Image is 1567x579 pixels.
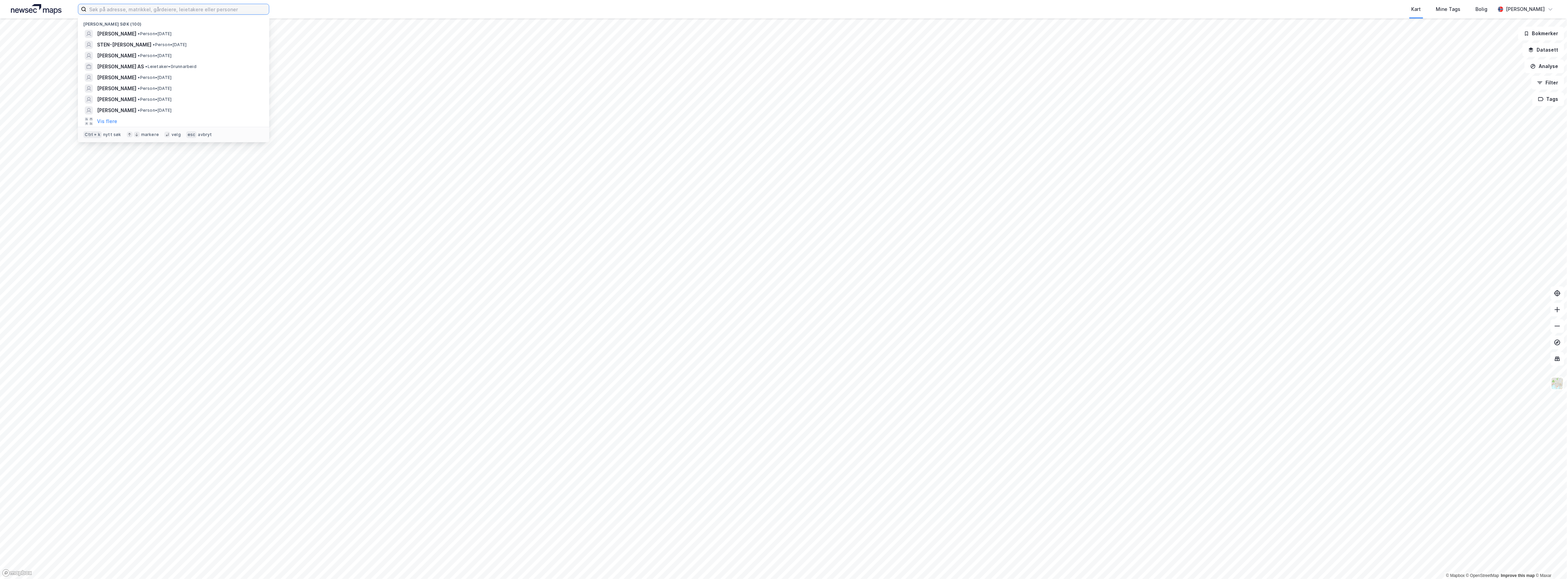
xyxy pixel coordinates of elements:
input: Søk på adresse, matrikkel, gårdeiere, leietakere eller personer [86,4,269,14]
span: • [138,86,140,91]
span: [PERSON_NAME] [97,73,136,82]
div: Ctrl + k [83,131,102,138]
div: Mine Tags [1436,5,1461,13]
button: Vis flere [97,117,117,125]
span: Person • [DATE] [138,108,172,113]
span: • [138,108,140,113]
img: logo.a4113a55bc3d86da70a041830d287a7e.svg [11,4,62,14]
span: Person • [DATE] [153,42,187,48]
span: [PERSON_NAME] [97,106,136,115]
div: [PERSON_NAME] [1506,5,1545,13]
span: Person • [DATE] [138,86,172,91]
span: • [138,97,140,102]
span: • [153,42,155,47]
span: [PERSON_NAME] AS [97,63,144,71]
div: Kart [1412,5,1421,13]
span: Person • [DATE] [138,97,172,102]
span: Person • [DATE] [138,75,172,80]
div: Bolig [1476,5,1488,13]
div: avbryt [198,132,212,137]
span: • [138,31,140,36]
span: • [138,75,140,80]
span: [PERSON_NAME] [97,95,136,104]
div: Kontrollprogram for chat [1533,546,1567,579]
div: esc [186,131,197,138]
span: STEN-[PERSON_NAME] [97,41,151,49]
div: nytt søk [103,132,121,137]
span: • [138,53,140,58]
span: [PERSON_NAME] [97,30,136,38]
div: velg [172,132,181,137]
iframe: Chat Widget [1533,546,1567,579]
div: markere [141,132,159,137]
span: Person • [DATE] [138,31,172,37]
span: Leietaker • Grunnarbeid [145,64,196,69]
span: • [145,64,147,69]
span: [PERSON_NAME] [97,84,136,93]
span: [PERSON_NAME] [97,52,136,60]
div: [PERSON_NAME] søk (100) [78,16,269,28]
span: Person • [DATE] [138,53,172,58]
